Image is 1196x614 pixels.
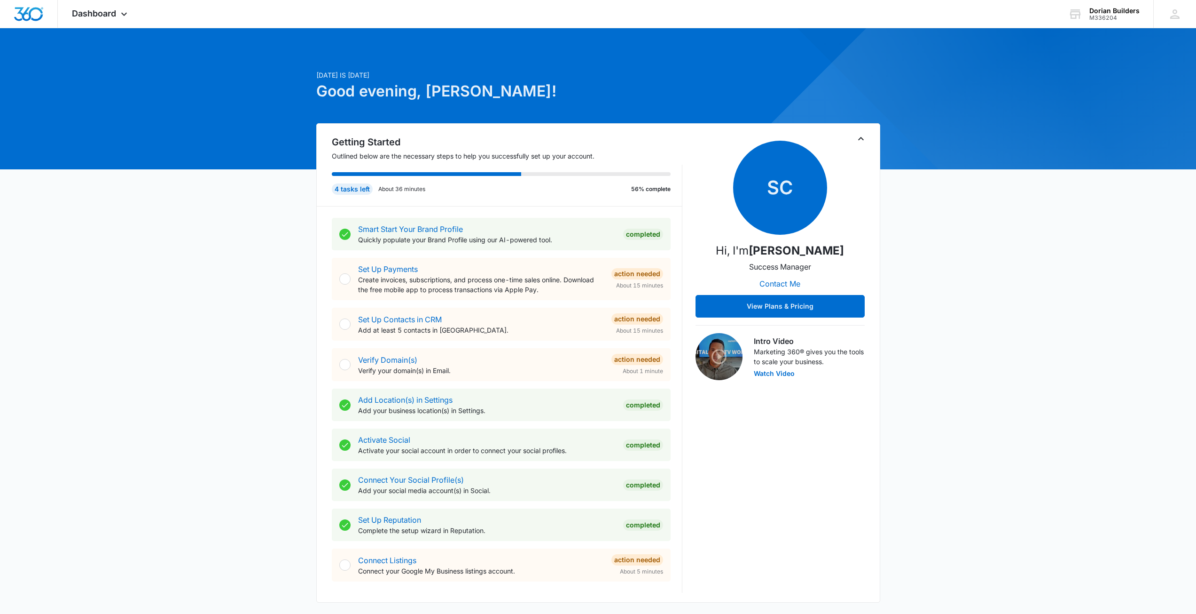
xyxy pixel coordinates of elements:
a: Set Up Payments [358,264,418,274]
button: Contact Me [750,272,810,295]
div: Action Needed [611,313,663,325]
h1: Good evening, [PERSON_NAME]! [316,80,688,103]
div: Completed [623,439,663,451]
span: About 1 minute [623,367,663,375]
p: Add at least 5 contacts in [GEOGRAPHIC_DATA]. [358,325,604,335]
button: View Plans & Pricing [696,295,865,318]
img: Intro Video [696,333,743,380]
div: Completed [623,479,663,491]
p: Complete the setup wizard in Reputation. [358,526,616,535]
p: Hi, I'm [716,242,844,259]
a: Set Up Contacts in CRM [358,315,442,324]
a: Set Up Reputation [358,515,421,525]
a: Activate Social [358,435,410,445]
span: About 15 minutes [616,327,663,335]
strong: [PERSON_NAME] [749,244,844,257]
div: Completed [623,519,663,531]
p: Add your business location(s) in Settings. [358,406,616,415]
button: Watch Video [754,370,795,377]
button: Toggle Collapse [855,133,867,144]
a: Connect Listings [358,556,416,565]
p: Activate your social account in order to connect your social profiles. [358,446,616,455]
div: Action Needed [611,354,663,365]
a: Connect Your Social Profile(s) [358,475,464,485]
div: account name [1089,7,1140,15]
span: Dashboard [72,8,116,18]
p: Quickly populate your Brand Profile using our AI-powered tool. [358,235,616,245]
span: About 5 minutes [620,567,663,576]
h3: Intro Video [754,335,865,347]
p: Add your social media account(s) in Social. [358,486,616,495]
p: Success Manager [749,261,811,272]
div: Action Needed [611,268,663,279]
p: 56% complete [631,185,671,193]
div: 4 tasks left [332,183,373,195]
div: account id [1089,15,1140,21]
a: Add Location(s) in Settings [358,395,453,405]
p: About 36 minutes [378,185,425,193]
span: About 15 minutes [616,281,663,290]
h2: Getting Started [332,135,682,149]
a: Smart Start Your Brand Profile [358,224,463,234]
p: Marketing 360® gives you the tools to scale your business. [754,347,865,367]
span: SC [733,141,827,235]
div: Completed [623,229,663,240]
a: Verify Domain(s) [358,355,417,365]
p: Verify your domain(s) in Email. [358,366,604,375]
p: Connect your Google My Business listings account. [358,566,604,576]
div: Action Needed [611,554,663,566]
p: [DATE] is [DATE] [316,70,688,80]
p: Create invoices, subscriptions, and process one-time sales online. Download the free mobile app t... [358,275,604,295]
div: Completed [623,399,663,411]
p: Outlined below are the necessary steps to help you successfully set up your account. [332,151,682,161]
